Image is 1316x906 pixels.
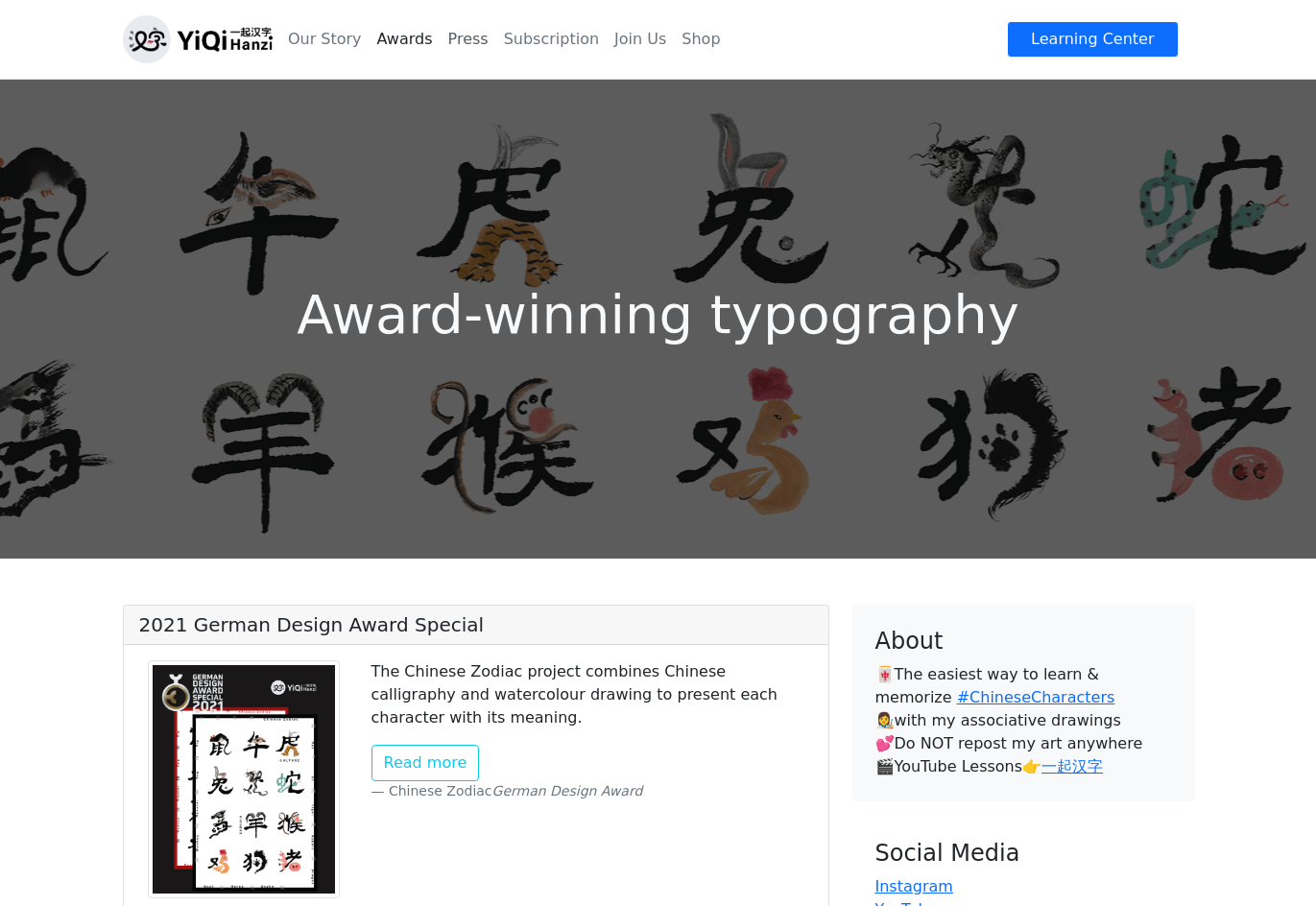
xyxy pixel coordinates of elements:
h4: Social Media [875,840,1171,868]
p: 👩‍🎨with my associative drawings [875,709,1171,732]
cite: German Design Award [492,783,643,799]
img: logo_h.png [123,15,273,63]
a: Learning Center [1007,21,1178,58]
a: Read more [371,745,480,781]
p: 🎬YouTube Lessons👉 [875,755,1171,778]
p: 💕Do NOT repost my art anywhere [875,732,1171,755]
p: 🀄️The easiest way to learn & memorize [875,663,1171,709]
a: Press [441,20,496,59]
a: 一起汉字 [1041,757,1103,775]
a: Our Story [280,20,370,59]
footer: Chinese Zodiac [371,781,813,801]
a: #ChineseCharacters [957,688,1115,706]
a: Subscription [496,20,607,59]
a: Awards [370,20,441,59]
a: Shop [674,20,728,59]
p: The Chinese Zodiac project combines Chinese calligraphy and watercolour drawing to present each c... [371,660,813,729]
h1: Award-winning typography [111,282,1206,346]
h4: About [875,628,1171,656]
h5: 2021 German Design Award Special [139,613,813,636]
a: Instagram [875,877,953,895]
img: GDA [148,660,340,898]
a: Join Us [607,20,674,59]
